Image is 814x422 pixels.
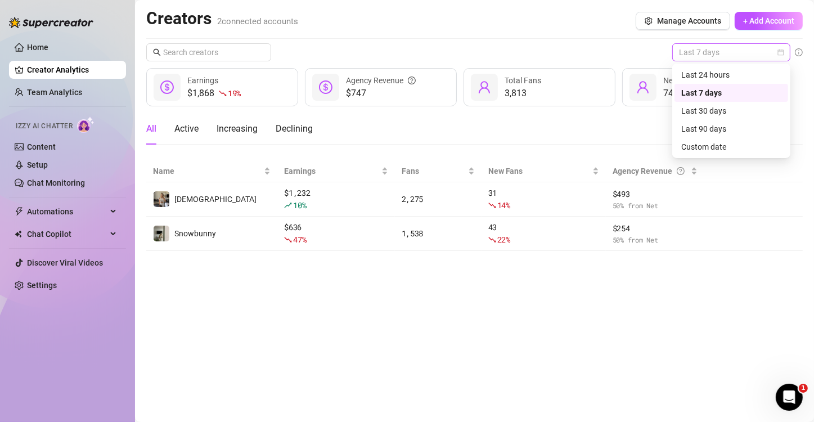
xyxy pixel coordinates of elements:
div: Last 24 hours [681,69,781,81]
div: 74 [663,87,700,100]
th: Earnings [277,160,394,182]
span: dollar-circle [160,80,174,94]
div: Last 7 days [674,84,788,102]
span: $ 254 [613,222,698,235]
a: Setup [27,160,48,169]
th: Name [146,160,277,182]
div: 2,275 [402,193,475,205]
div: Last 7 days [681,87,781,99]
div: Declining [276,122,313,136]
div: 43 [488,221,599,246]
div: 1,538 [402,227,475,240]
button: + Add Account [735,12,803,30]
span: 1 [799,384,808,393]
div: Last 24 hours [674,66,788,84]
span: $747 [346,87,416,100]
span: user [478,80,491,94]
span: Last 7 days [679,44,784,61]
div: Last 30 days [674,102,788,120]
div: Increasing [217,122,258,136]
div: $1,868 [187,87,241,100]
span: calendar [777,49,784,56]
span: 10 % [293,200,306,210]
div: 31 [488,187,599,212]
span: Manage Accounts [657,16,721,25]
div: Agency Revenue [613,165,689,177]
span: user [636,80,650,94]
span: Automations [27,203,107,221]
th: New Fans [482,160,606,182]
span: Chat Copilot [27,225,107,243]
span: info-circle [795,48,803,56]
a: Settings [27,281,57,290]
input: Search creators [163,46,255,59]
span: 50 % from Net [613,200,698,211]
span: question-circle [408,74,416,87]
span: 22 % [497,234,510,245]
span: 47 % [293,234,306,245]
div: Custom date [674,138,788,156]
span: Fans [402,165,466,177]
img: AI Chatter [77,116,95,133]
span: Earnings [284,165,379,177]
th: Fans [395,160,482,182]
span: question-circle [677,165,685,177]
div: Custom date [681,141,781,153]
span: 50 % from Net [613,235,698,245]
a: Discover Viral Videos [27,258,103,267]
img: GOD [154,191,169,207]
span: 19 % [228,88,241,98]
span: Total Fans [505,76,541,85]
div: Last 90 days [674,120,788,138]
span: Izzy AI Chatter [16,121,73,132]
img: logo-BBDzfeDw.svg [9,17,93,28]
span: Snowbunny [174,229,216,238]
span: dollar-circle [319,80,332,94]
span: fall [488,236,496,244]
span: New Fans [488,165,590,177]
span: $ 493 [613,188,698,200]
a: Team Analytics [27,88,82,97]
span: Name [153,165,262,177]
button: Manage Accounts [636,12,730,30]
span: fall [284,236,292,244]
div: Last 30 days [681,105,781,117]
span: fall [219,89,227,97]
span: setting [645,17,653,25]
div: Last 90 days [681,123,781,135]
div: $ 636 [284,221,388,246]
span: + Add Account [743,16,794,25]
span: thunderbolt [15,207,24,216]
span: 14 % [497,200,510,210]
img: Chat Copilot [15,230,22,238]
div: All [146,122,156,136]
span: rise [284,201,292,209]
div: $ 1,232 [284,187,388,212]
div: Active [174,122,199,136]
span: Earnings [187,76,218,85]
div: 3,813 [505,87,541,100]
a: Creator Analytics [27,61,117,79]
a: Content [27,142,56,151]
span: search [153,48,161,56]
a: Home [27,43,48,52]
span: 2 connected accounts [217,16,298,26]
span: [DEMOGRAPHIC_DATA] [174,195,257,204]
div: Agency Revenue [346,74,416,87]
span: fall [488,201,496,209]
img: Snowbunny [154,226,169,241]
span: New Fans [663,76,698,85]
iframe: Intercom live chat [776,384,803,411]
a: Chat Monitoring [27,178,85,187]
h2: Creators [146,8,298,29]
